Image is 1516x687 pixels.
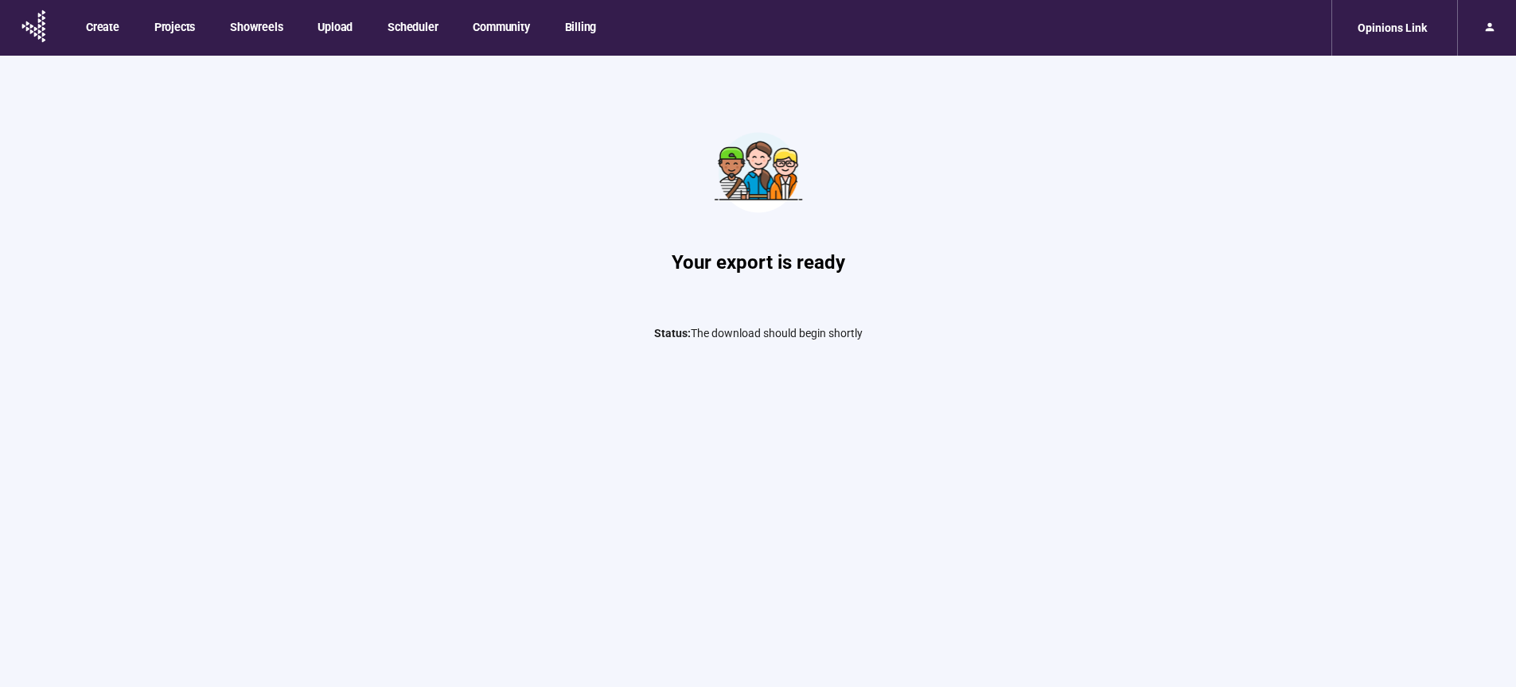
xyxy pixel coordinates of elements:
button: Create [73,10,131,43]
span: Status: [654,327,691,340]
button: Showreels [217,10,294,43]
div: Opinions Link [1348,13,1436,43]
button: Community [460,10,540,43]
button: Upload [305,10,364,43]
p: The download should begin shortly [520,324,997,342]
img: Teamwork [699,113,818,232]
button: Projects [142,10,206,43]
button: Scheduler [375,10,449,43]
h1: Your export is ready [520,248,997,278]
button: Billing [552,10,608,43]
